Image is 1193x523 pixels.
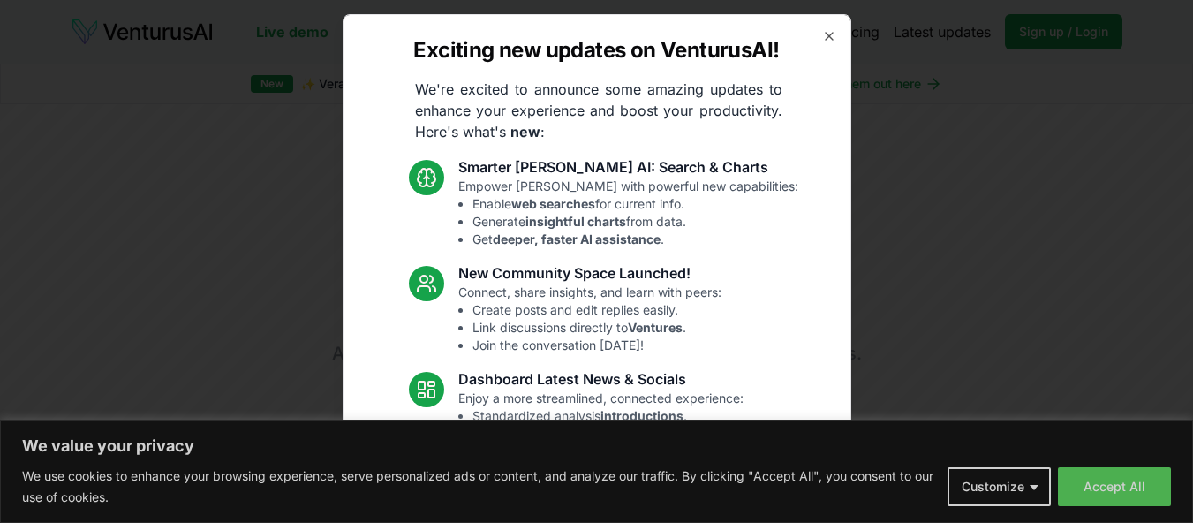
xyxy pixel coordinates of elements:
[458,262,721,284] h3: New Community Space Launched!
[472,213,798,231] li: Generate from data.
[525,214,626,229] strong: insightful charts
[458,178,798,248] p: Empower [PERSON_NAME] with powerful new capabilities:
[458,474,730,496] h3: Fixes and UI Polish
[628,320,683,335] strong: Ventures
[458,368,744,390] h3: Dashboard Latest News & Socials
[472,231,798,248] li: Get .
[472,195,798,213] li: Enable for current info.
[493,231,661,246] strong: deeper, faster AI assistance
[472,337,721,354] li: Join the conversation [DATE]!
[472,443,744,460] li: See topics.
[472,301,721,319] li: Create posts and edit replies easily.
[401,79,797,142] p: We're excited to announce some amazing updates to enhance your experience and boost your producti...
[495,443,638,459] strong: trending relevant social
[458,284,721,354] p: Connect, share insights, and learn with peers:
[510,123,540,140] strong: new
[458,390,744,460] p: Enjoy a more streamlined, connected experience:
[515,426,638,441] strong: latest industry news
[472,319,721,337] li: Link discussions directly to .
[413,36,779,64] h2: Exciting new updates on VenturusAI!
[472,407,744,425] li: Standardized analysis .
[600,408,683,423] strong: introductions
[472,425,744,443] li: Access articles.
[511,196,595,211] strong: web searches
[458,156,798,178] h3: Smarter [PERSON_NAME] AI: Search & Charts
